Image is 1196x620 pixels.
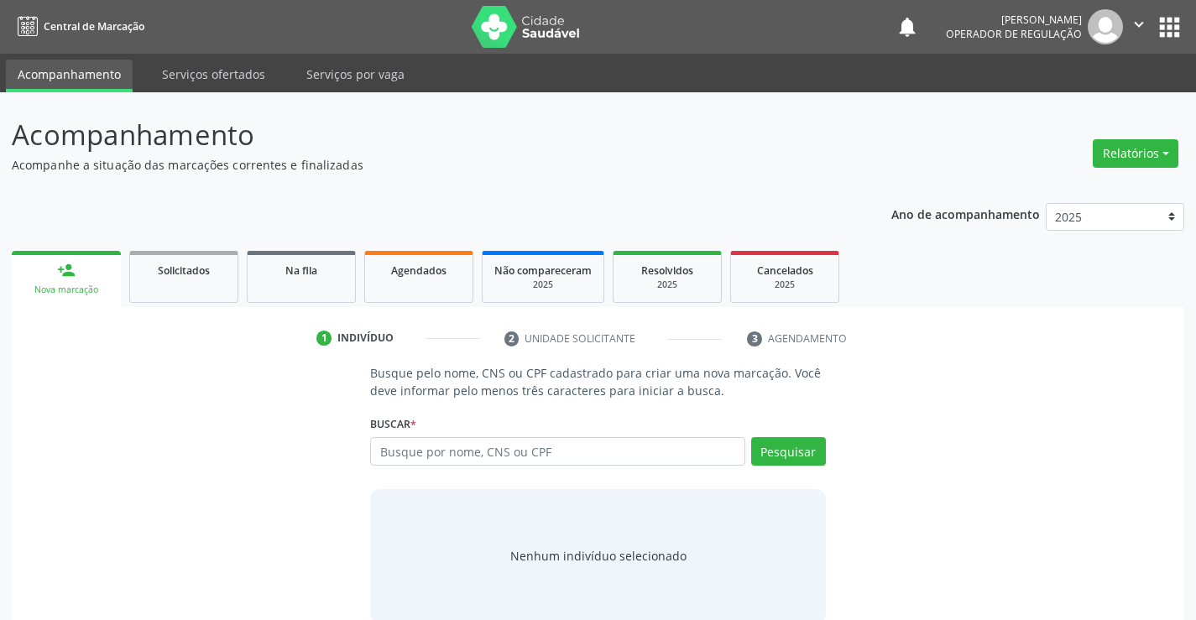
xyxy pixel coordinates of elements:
[370,437,744,466] input: Busque por nome, CNS ou CPF
[641,263,693,278] span: Resolvidos
[370,411,416,437] label: Buscar
[370,364,825,399] p: Busque pelo nome, CNS ou CPF cadastrado para criar uma nova marcação. Você deve informar pelo men...
[743,279,827,291] div: 2025
[44,19,144,34] span: Central de Marcação
[510,547,687,565] div: Nenhum indivíduo selecionado
[150,60,277,89] a: Serviços ofertados
[896,15,919,39] button: notifications
[12,114,833,156] p: Acompanhamento
[6,60,133,92] a: Acompanhamento
[494,279,592,291] div: 2025
[285,263,317,278] span: Na fila
[337,331,394,346] div: Indivíduo
[757,263,813,278] span: Cancelados
[625,279,709,291] div: 2025
[1093,139,1178,168] button: Relatórios
[1130,15,1148,34] i: 
[57,261,76,279] div: person_add
[946,13,1082,27] div: [PERSON_NAME]
[946,27,1082,41] span: Operador de regulação
[391,263,447,278] span: Agendados
[12,13,144,40] a: Central de Marcação
[295,60,416,89] a: Serviços por vaga
[891,203,1040,224] p: Ano de acompanhamento
[158,263,210,278] span: Solicitados
[24,284,109,296] div: Nova marcação
[12,156,833,174] p: Acompanhe a situação das marcações correntes e finalizadas
[1123,9,1155,44] button: 
[494,263,592,278] span: Não compareceram
[316,331,332,346] div: 1
[751,437,826,466] button: Pesquisar
[1088,9,1123,44] img: img
[1155,13,1184,42] button: apps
